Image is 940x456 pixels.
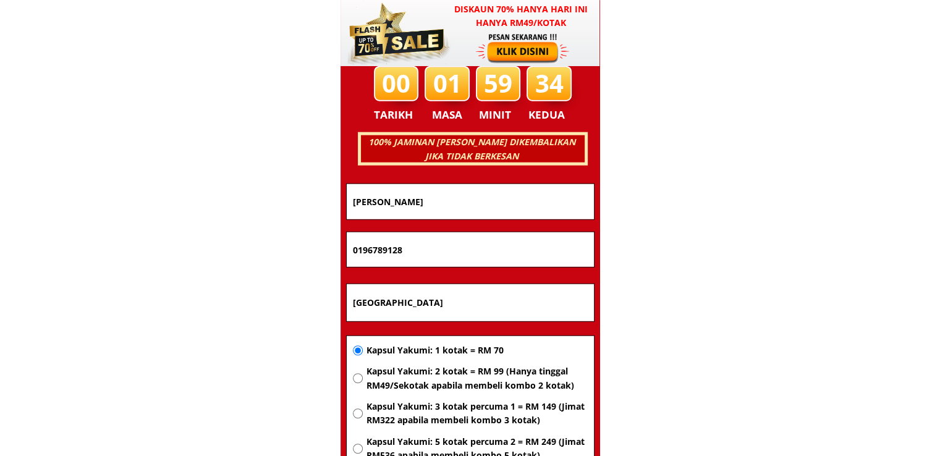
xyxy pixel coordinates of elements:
[426,106,468,124] h3: MASA
[350,232,591,267] input: Nombor Telefon Bimbit
[359,135,584,163] h3: 100% JAMINAN [PERSON_NAME] DIKEMBALIKAN JIKA TIDAK BERKESAN
[366,344,587,357] span: Kapsul Yakumi: 1 kotak = RM 70
[366,365,587,392] span: Kapsul Yakumi: 2 kotak = RM 99 (Hanya tinggal RM49/Sekotak apabila membeli kombo 2 kotak)
[442,2,600,30] h3: Diskaun 70% hanya hari ini hanya RM49/kotak
[350,284,591,321] input: Alamat
[479,106,516,124] h3: MINIT
[374,106,426,124] h3: TARIKH
[350,184,591,219] input: Nama penuh
[528,106,569,124] h3: KEDUA
[366,400,587,428] span: Kapsul Yakumi: 3 kotak percuma 1 = RM 149 (Jimat RM322 apabila membeli kombo 3 kotak)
